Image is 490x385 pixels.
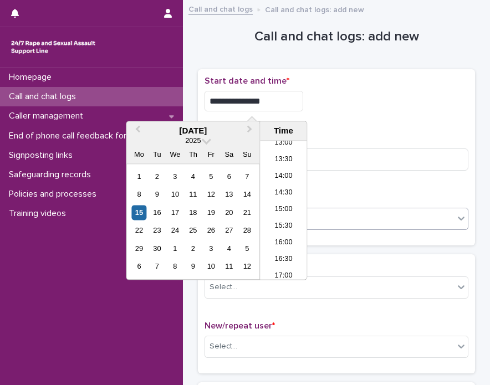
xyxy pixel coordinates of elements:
[239,241,254,256] div: Choose Sunday, 5 October 2025
[260,186,307,202] li: 14:30
[186,259,201,274] div: Choose Thursday, 9 October 2025
[222,241,237,256] div: Choose Saturday, 4 October 2025
[4,208,75,219] p: Training videos
[4,150,81,161] p: Signposting links
[203,259,218,274] div: Choose Friday, 10 October 2025
[203,205,218,220] div: Choose Friday, 19 September 2025
[150,259,165,274] div: Choose Tuesday, 7 October 2025
[186,169,201,184] div: Choose Thursday, 4 September 2025
[210,341,237,352] div: Select...
[265,3,364,15] p: Call and chat logs: add new
[131,147,146,162] div: Mo
[260,235,307,252] li: 16:00
[131,187,146,202] div: Choose Monday, 8 September 2025
[260,152,307,169] li: 13:30
[239,205,254,220] div: Choose Sunday, 21 September 2025
[167,241,182,256] div: Choose Wednesday, 1 October 2025
[131,241,146,256] div: Choose Monday, 29 September 2025
[150,241,165,256] div: Choose Tuesday, 30 September 2025
[205,76,289,85] span: Start date and time
[131,223,146,238] div: Choose Monday, 22 September 2025
[150,223,165,238] div: Choose Tuesday, 23 September 2025
[263,126,304,136] div: Time
[203,147,218,162] div: Fr
[203,241,218,256] div: Choose Friday, 3 October 2025
[239,259,254,274] div: Choose Sunday, 12 October 2025
[186,241,201,256] div: Choose Thursday, 2 October 2025
[127,122,145,140] button: Previous Month
[242,122,259,140] button: Next Month
[203,187,218,202] div: Choose Friday, 12 September 2025
[222,147,237,162] div: Sa
[203,169,218,184] div: Choose Friday, 5 September 2025
[4,131,142,141] p: End of phone call feedback form
[239,187,254,202] div: Choose Sunday, 14 September 2025
[260,136,307,152] li: 13:00
[260,169,307,186] li: 14:00
[130,168,256,276] div: month 2025-09
[239,147,254,162] div: Su
[4,91,85,102] p: Call and chat logs
[222,223,237,238] div: Choose Saturday, 27 September 2025
[186,147,201,162] div: Th
[198,29,475,45] h1: Call and chat logs: add new
[222,187,237,202] div: Choose Saturday, 13 September 2025
[260,202,307,219] li: 15:00
[188,2,253,15] a: Call and chat logs
[186,205,201,220] div: Choose Thursday, 18 September 2025
[260,252,307,269] li: 16:30
[150,187,165,202] div: Choose Tuesday, 9 September 2025
[260,219,307,235] li: 15:30
[150,147,165,162] div: Tu
[167,259,182,274] div: Choose Wednesday, 8 October 2025
[186,187,201,202] div: Choose Thursday, 11 September 2025
[186,223,201,238] div: Choose Thursday, 25 September 2025
[126,126,259,136] div: [DATE]
[167,187,182,202] div: Choose Wednesday, 10 September 2025
[167,223,182,238] div: Choose Wednesday, 24 September 2025
[4,111,92,121] p: Caller management
[150,169,165,184] div: Choose Tuesday, 2 September 2025
[167,205,182,220] div: Choose Wednesday, 17 September 2025
[239,169,254,184] div: Choose Sunday, 7 September 2025
[4,189,105,199] p: Policies and processes
[131,169,146,184] div: Choose Monday, 1 September 2025
[4,170,100,180] p: Safeguarding records
[150,205,165,220] div: Choose Tuesday, 16 September 2025
[203,223,218,238] div: Choose Friday, 26 September 2025
[222,205,237,220] div: Choose Saturday, 20 September 2025
[205,321,275,330] span: New/repeat user
[185,137,201,145] span: 2025
[167,147,182,162] div: We
[131,205,146,220] div: Choose Monday, 15 September 2025
[239,223,254,238] div: Choose Sunday, 28 September 2025
[260,269,307,285] li: 17:00
[9,36,98,58] img: rhQMoQhaT3yELyF149Cw
[210,281,237,293] div: Select...
[222,169,237,184] div: Choose Saturday, 6 September 2025
[131,259,146,274] div: Choose Monday, 6 October 2025
[167,169,182,184] div: Choose Wednesday, 3 September 2025
[4,72,60,83] p: Homepage
[222,259,237,274] div: Choose Saturday, 11 October 2025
